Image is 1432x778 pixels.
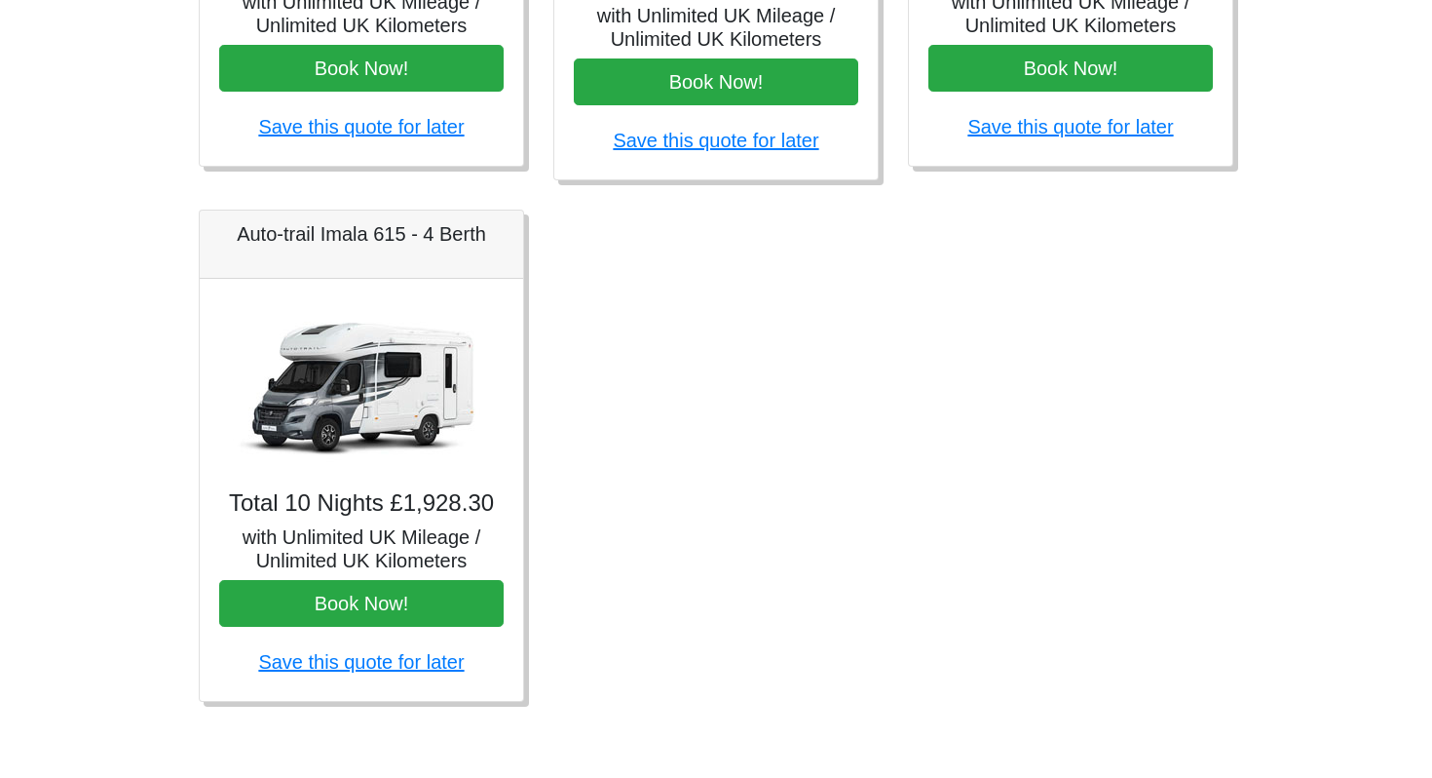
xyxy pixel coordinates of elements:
[219,525,504,572] h5: with Unlimited UK Mileage / Unlimited UK Kilometers
[574,58,858,105] button: Book Now!
[574,4,858,51] h5: with Unlimited UK Mileage / Unlimited UK Kilometers
[219,489,504,518] h4: Total 10 Nights £1,928.30
[219,45,504,92] button: Book Now!
[928,45,1213,92] button: Book Now!
[967,116,1173,137] a: Save this quote for later
[225,298,498,474] img: Auto-trail Imala 615 - 4 Berth
[219,580,504,627] button: Book Now!
[613,130,818,151] a: Save this quote for later
[258,116,464,137] a: Save this quote for later
[258,651,464,673] a: Save this quote for later
[219,222,504,246] h5: Auto-trail Imala 615 - 4 Berth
